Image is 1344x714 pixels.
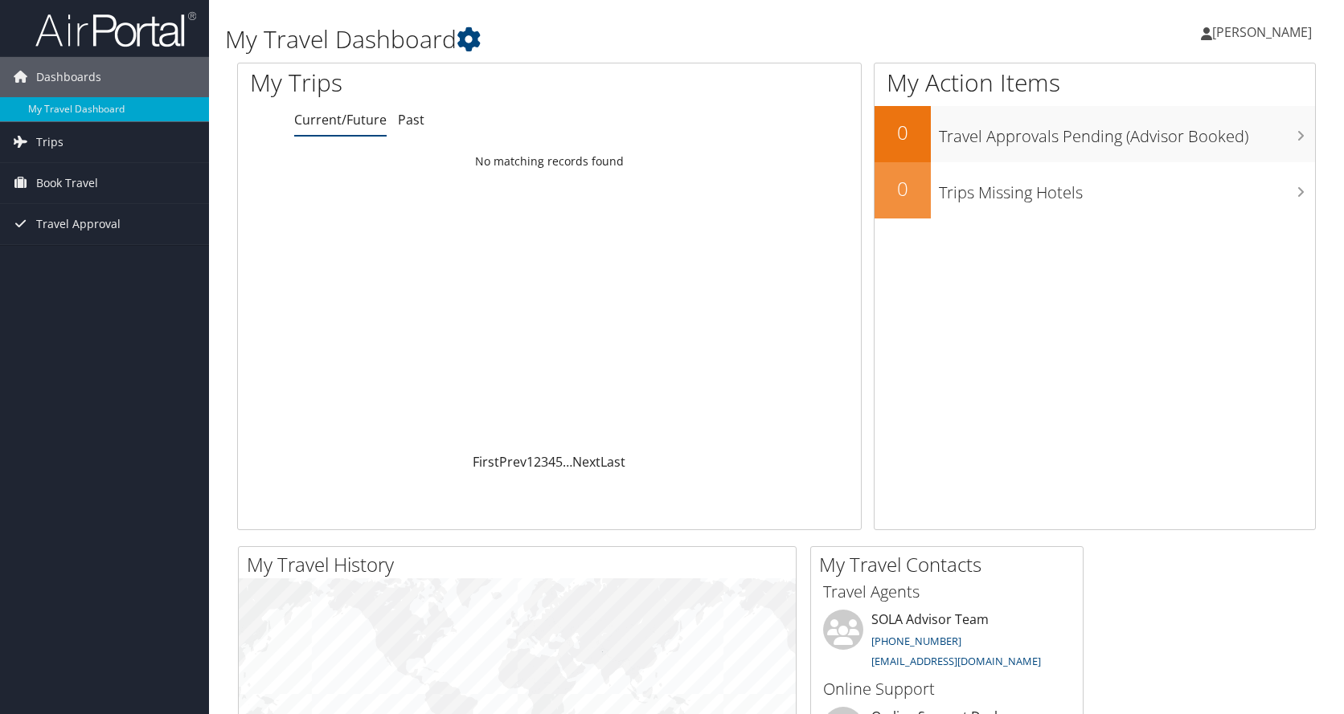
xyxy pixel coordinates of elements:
[250,66,589,100] h1: My Trips
[563,453,572,471] span: …
[1212,23,1312,41] span: [PERSON_NAME]
[548,453,555,471] a: 4
[875,175,931,202] h2: 0
[247,551,796,578] h2: My Travel History
[939,117,1315,148] h3: Travel Approvals Pending (Advisor Booked)
[36,163,98,203] span: Book Travel
[823,678,1071,700] h3: Online Support
[225,22,961,56] h1: My Travel Dashboard
[541,453,548,471] a: 3
[36,57,101,97] span: Dashboards
[36,122,64,162] span: Trips
[36,204,121,244] span: Travel Approval
[398,111,424,129] a: Past
[294,111,387,129] a: Current/Future
[875,106,1315,162] a: 0Travel Approvals Pending (Advisor Booked)
[823,581,1071,603] h3: Travel Agents
[819,551,1083,578] h2: My Travel Contacts
[875,66,1315,100] h1: My Action Items
[939,173,1315,204] h3: Trips Missing Hotels
[815,610,1079,675] li: SOLA Advisor Team
[527,453,534,471] a: 1
[871,654,1041,668] a: [EMAIL_ADDRESS][DOMAIN_NAME]
[572,453,600,471] a: Next
[534,453,541,471] a: 2
[35,10,196,48] img: airportal-logo.png
[871,634,961,648] a: [PHONE_NUMBER]
[499,453,527,471] a: Prev
[1201,8,1328,56] a: [PERSON_NAME]
[875,162,1315,218] a: 0Trips Missing Hotels
[238,147,861,176] td: No matching records found
[875,119,931,146] h2: 0
[600,453,625,471] a: Last
[473,453,499,471] a: First
[555,453,563,471] a: 5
